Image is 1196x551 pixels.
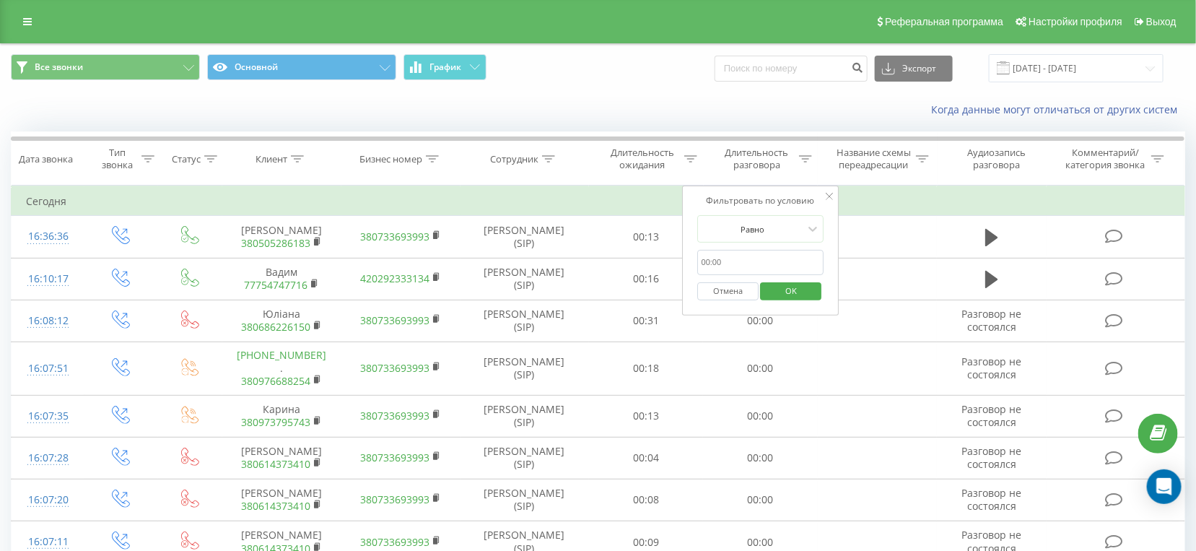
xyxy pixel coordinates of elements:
[885,16,1003,27] span: Реферальная программа
[589,300,704,342] td: 00:31
[26,307,70,335] div: 16:08:12
[35,61,83,73] span: Все звонки
[697,250,824,275] input: 00:00
[460,300,589,342] td: [PERSON_NAME] (SIP)
[703,395,818,437] td: 00:00
[460,437,589,479] td: [PERSON_NAME] (SIP)
[222,258,341,300] td: Вадим
[222,342,341,395] td: .
[962,486,1022,513] span: Разговор не состоялся
[26,402,70,430] div: 16:07:35
[603,147,681,171] div: Длительность ожидания
[718,147,795,171] div: Длительность разговора
[241,499,310,513] a: 380614373410
[222,437,341,479] td: [PERSON_NAME]
[19,153,73,165] div: Дата звонка
[761,282,822,300] button: OK
[244,278,307,292] a: 77754747716
[460,258,589,300] td: [PERSON_NAME] (SIP)
[360,493,429,506] a: 380733693993
[359,153,422,165] div: Бизнес номер
[460,342,589,395] td: [PERSON_NAME] (SIP)
[360,313,429,327] a: 380733693993
[360,535,429,549] a: 380733693993
[460,395,589,437] td: [PERSON_NAME] (SIP)
[26,265,70,293] div: 16:10:17
[589,216,704,258] td: 00:13
[697,282,759,300] button: Отмена
[589,395,704,437] td: 00:13
[697,194,824,208] div: Фильтровать по условию
[950,147,1043,171] div: Аудиозапись разговора
[589,479,704,521] td: 00:08
[771,279,811,302] span: OK
[589,342,704,395] td: 00:18
[589,258,704,300] td: 00:16
[241,457,310,471] a: 380614373410
[460,216,589,258] td: [PERSON_NAME] (SIP)
[11,54,200,80] button: Все звонки
[241,415,310,429] a: 380973795743
[360,451,429,464] a: 380733693993
[222,479,341,521] td: [PERSON_NAME]
[1147,469,1182,504] div: Open Intercom Messenger
[962,307,1022,334] span: Разговор не состоялся
[241,236,310,250] a: 380505286183
[207,54,396,80] button: Основной
[430,62,462,72] span: График
[241,374,310,388] a: 380976688254
[241,320,310,334] a: 380686226150
[1146,16,1177,27] span: Выход
[360,230,429,243] a: 380733693993
[97,147,138,171] div: Тип звонка
[256,153,287,165] div: Клиент
[12,187,1185,216] td: Сегодня
[962,355,1022,381] span: Разговор не состоялся
[26,486,70,514] div: 16:07:20
[962,402,1022,429] span: Разговор не состоялся
[222,300,341,342] td: Юліана
[237,348,326,362] a: [PHONE_NUMBER]
[835,147,912,171] div: Название схемы переадресации
[26,444,70,472] div: 16:07:28
[360,272,429,285] a: 420292333134
[1029,16,1122,27] span: Настройки профиля
[490,153,538,165] div: Сотрудник
[715,56,868,82] input: Поиск по номеру
[703,479,818,521] td: 00:00
[172,153,201,165] div: Статус
[703,300,818,342] td: 00:00
[703,437,818,479] td: 00:00
[26,222,70,251] div: 16:36:36
[26,355,70,383] div: 16:07:51
[360,361,429,375] a: 380733693993
[222,395,341,437] td: Карина
[360,409,429,422] a: 380733693993
[1063,147,1148,171] div: Комментарий/категория звонка
[403,54,486,80] button: График
[222,216,341,258] td: [PERSON_NAME]
[875,56,953,82] button: Экспорт
[589,437,704,479] td: 00:04
[703,342,818,395] td: 00:00
[460,479,589,521] td: [PERSON_NAME] (SIP)
[962,444,1022,471] span: Разговор не состоялся
[931,103,1185,116] a: Когда данные могут отличаться от других систем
